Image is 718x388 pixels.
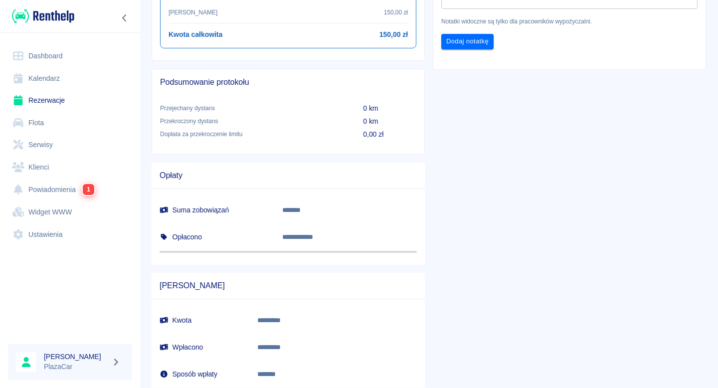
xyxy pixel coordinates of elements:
[160,77,416,87] span: Podsumowanie protokołu
[169,29,222,40] h6: Kwota całkowita
[8,134,132,156] a: Serwisy
[169,8,217,17] p: [PERSON_NAME]
[160,130,347,139] p: Dopłata za przekroczenie limitu
[160,205,266,215] h6: Suma zobowiązań
[384,8,408,17] p: 150,00 zł
[8,223,132,246] a: Ustawienia
[8,8,74,24] a: Renthelp logo
[160,342,241,352] h6: Wpłacono
[8,201,132,223] a: Widget WWW
[160,117,347,126] p: Przekroczony dystans
[379,29,408,40] h6: 150,00 zł
[12,8,74,24] img: Renthelp logo
[8,89,132,112] a: Rezerwacje
[160,281,417,291] span: [PERSON_NAME]
[160,232,266,242] h6: Opłacono
[83,184,94,195] span: 1
[160,171,417,181] span: Opłaty
[363,103,416,114] p: 0 km
[160,251,417,253] span: Nadpłata: 0,00 zł
[44,352,108,362] h6: [PERSON_NAME]
[160,104,347,113] p: Przejechany dystans
[8,178,132,201] a: Powiadomienia1
[8,112,132,134] a: Flota
[441,34,494,49] button: Dodaj notatkę
[8,67,132,90] a: Kalendarz
[160,315,241,325] h6: Kwota
[8,45,132,67] a: Dashboard
[160,369,241,379] h6: Sposób wpłaty
[44,362,108,372] p: PlazaCar
[363,116,416,127] p: 0 km
[117,11,132,24] button: Zwiń nawigację
[363,129,416,140] p: 0,00 zł
[441,17,698,26] p: Notatki widoczne są tylko dla pracowników wypożyczalni.
[8,156,132,179] a: Klienci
